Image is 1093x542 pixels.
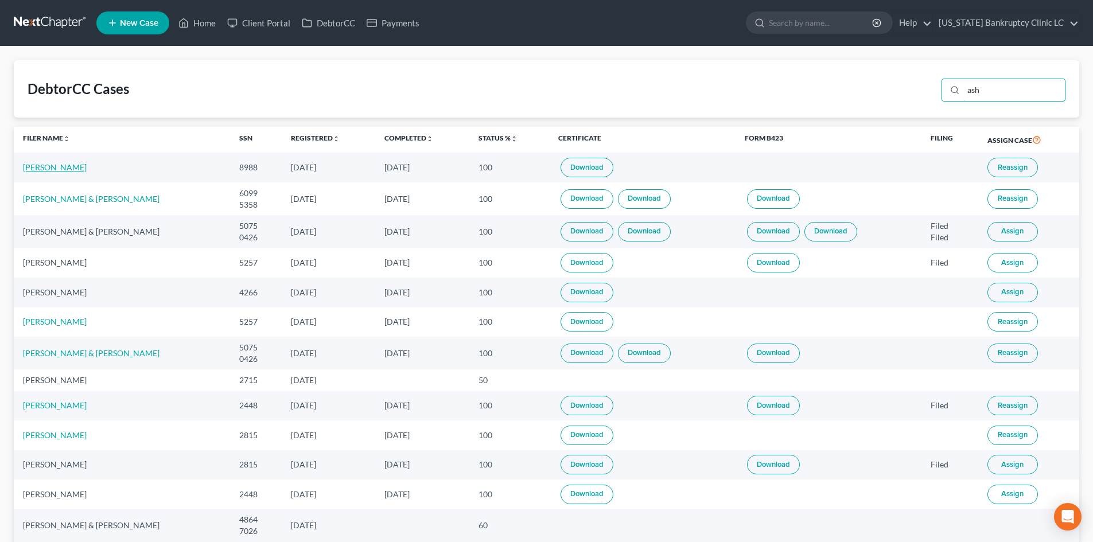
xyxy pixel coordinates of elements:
[23,257,221,268] div: [PERSON_NAME]
[618,344,671,363] a: Download
[239,400,272,411] div: 2448
[998,194,1028,203] span: Reassign
[23,287,221,298] div: [PERSON_NAME]
[239,188,272,199] div: 6099
[618,189,671,209] a: Download
[239,232,272,243] div: 0426
[469,182,550,215] td: 100
[747,222,800,241] a: Download
[282,307,375,337] td: [DATE]
[511,135,518,142] i: unfold_more
[28,80,129,98] div: DebtorCC Cases
[469,337,550,369] td: 100
[469,420,550,450] td: 100
[239,430,272,441] div: 2815
[239,220,272,232] div: 5075
[23,430,87,440] a: [PERSON_NAME]
[23,375,221,386] div: [PERSON_NAME]
[375,248,469,278] td: [DATE]
[998,317,1028,326] span: Reassign
[931,232,969,243] div: Filed
[931,400,969,411] div: Filed
[987,222,1038,241] button: Assign
[282,420,375,450] td: [DATE]
[921,127,978,153] th: Filing
[987,158,1038,177] button: Reassign
[63,135,70,142] i: unfold_more
[747,344,800,363] a: Download
[239,514,272,525] div: 4864
[963,79,1065,101] input: Search...
[375,337,469,369] td: [DATE]
[469,278,550,307] td: 100
[239,525,272,537] div: 7026
[469,369,550,391] td: 50
[221,13,296,33] a: Client Portal
[282,248,375,278] td: [DATE]
[375,450,469,479] td: [DATE]
[561,253,613,272] a: Download
[469,391,550,420] td: 100
[987,426,1038,445] button: Reassign
[747,396,800,415] a: Download
[375,153,469,182] td: [DATE]
[998,430,1028,439] span: Reassign
[747,189,800,209] a: Download
[561,189,613,209] a: Download
[469,509,550,541] td: 60
[561,396,613,415] a: Download
[561,222,613,241] a: Download
[282,337,375,369] td: [DATE]
[618,222,671,241] a: Download
[23,400,87,410] a: [PERSON_NAME]
[1001,287,1024,297] span: Assign
[469,215,550,248] td: 100
[23,134,70,142] a: Filer Nameunfold_more
[998,401,1028,410] span: Reassign
[361,13,425,33] a: Payments
[561,455,613,474] a: Download
[1001,460,1024,469] span: Assign
[282,153,375,182] td: [DATE]
[23,459,221,470] div: [PERSON_NAME]
[987,253,1038,272] button: Assign
[282,278,375,307] td: [DATE]
[296,13,361,33] a: DebtorCC
[282,369,375,391] td: [DATE]
[893,13,932,33] a: Help
[375,215,469,248] td: [DATE]
[375,420,469,450] td: [DATE]
[561,426,613,445] a: Download
[987,455,1038,474] button: Assign
[931,220,969,232] div: Filed
[469,307,550,337] td: 100
[561,158,613,177] a: Download
[239,257,272,268] div: 5257
[239,375,272,386] div: 2715
[998,163,1028,172] span: Reassign
[120,19,158,28] span: New Case
[239,459,272,470] div: 2815
[23,162,87,172] a: [PERSON_NAME]
[561,312,613,332] a: Download
[173,13,221,33] a: Home
[747,455,800,474] a: Download
[933,13,1079,33] a: [US_STATE] Bankruptcy Clinic LC
[282,182,375,215] td: [DATE]
[987,485,1038,504] button: Assign
[561,344,613,363] a: Download
[239,489,272,500] div: 2448
[375,479,469,509] td: [DATE]
[987,396,1038,415] button: Reassign
[282,215,375,248] td: [DATE]
[987,312,1038,332] button: Reassign
[230,127,281,153] th: SSN
[282,450,375,479] td: [DATE]
[23,348,160,358] a: [PERSON_NAME] & [PERSON_NAME]
[1001,489,1024,498] span: Assign
[769,12,874,33] input: Search by name...
[239,353,272,365] div: 0426
[23,226,221,237] div: [PERSON_NAME] & [PERSON_NAME]
[375,391,469,420] td: [DATE]
[998,348,1028,357] span: Reassign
